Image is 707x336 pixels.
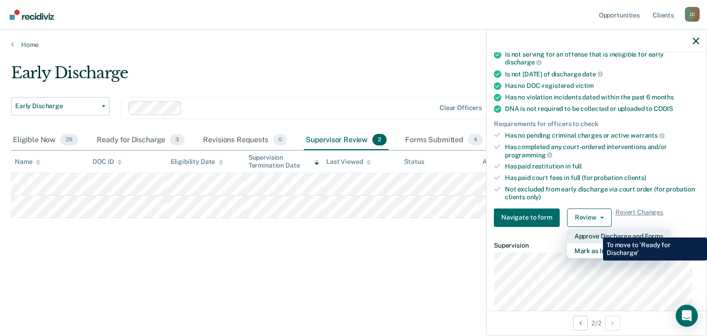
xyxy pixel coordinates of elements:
[654,105,673,112] span: CODIS
[567,243,671,258] button: Mark as Ineligible
[505,162,699,170] div: Has paid restitution in
[15,158,41,166] div: Name
[404,158,424,166] div: Status
[403,130,485,151] div: Forms Submitted
[494,242,699,249] dt: Supervision
[494,209,563,227] a: Navigate to form link
[326,158,371,166] div: Last Viewed
[685,7,700,22] div: J C
[505,51,699,66] div: Is not serving for an offense that is ineligible for early
[572,162,582,170] span: full
[505,70,699,78] div: Is not [DATE] of discharge
[15,102,98,110] span: Early Discharge
[505,58,542,66] span: discharge
[582,70,603,78] span: date
[494,209,560,227] button: Navigate to form
[505,185,699,201] div: Not excluded from early discharge via court order (for probation clients
[95,130,186,151] div: Ready for Discharge
[10,10,54,20] img: Recidiviz
[482,158,526,166] div: Assigned to
[505,151,552,159] span: programming
[440,104,482,112] div: Clear officers
[567,229,671,243] button: Approve Discharge and Forms
[201,130,289,151] div: Revisions Requests
[527,193,541,201] span: only)
[249,154,319,169] div: Supervision Termination Date
[505,105,699,113] div: DNA is not required to be collected or uploaded to
[93,158,122,166] div: DOC ID
[676,305,698,327] div: Open Intercom Messenger
[615,209,663,227] span: Revert Changes
[567,209,612,227] button: Review
[685,7,700,22] button: Profile dropdown button
[494,120,699,128] div: Requirements for officers to check
[487,311,707,335] div: 2 / 2
[60,134,78,146] span: 29
[11,64,541,90] div: Early Discharge
[575,82,594,89] span: victim
[652,93,674,101] span: months
[372,134,387,146] span: 2
[624,174,646,181] span: clients)
[11,41,696,49] a: Home
[171,158,224,166] div: Eligibility Date
[11,130,80,151] div: Eligible Now
[170,134,185,146] span: 3
[304,130,389,151] div: Supervisor Review
[468,134,483,146] span: 4
[273,134,287,146] span: 0
[505,143,699,159] div: Has completed any court-ordered interventions and/or
[505,174,699,182] div: Has paid court fees in full (for probation
[605,316,620,330] button: Next Opportunity
[505,93,699,101] div: Has no violation incidents dated within the past 6
[505,82,699,90] div: Has no DOC-registered
[631,132,665,139] span: warrants
[573,316,588,330] button: Previous Opportunity
[505,131,699,139] div: Has no pending criminal charges or active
